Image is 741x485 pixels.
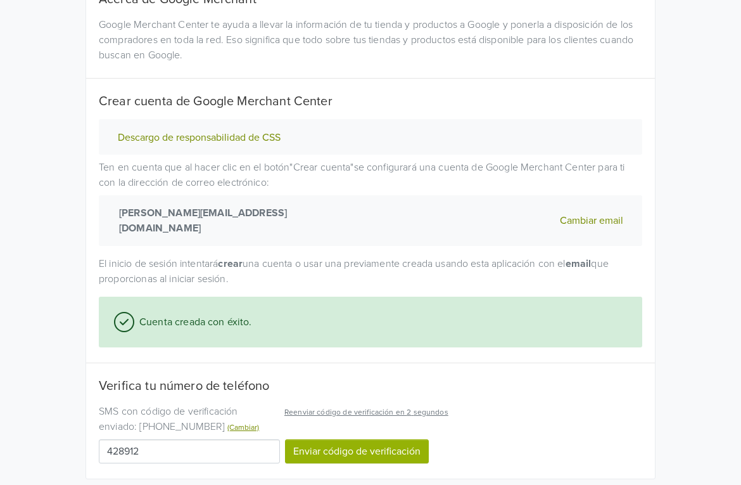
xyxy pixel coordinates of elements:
[566,257,592,270] strong: email
[285,439,429,463] button: Enviar código de verificación
[99,378,642,394] h5: Verifica tu número de teléfono
[99,439,280,463] input: Código de verificación
[99,405,238,433] span: SMS con código de verificación enviado: [PHONE_NUMBER]
[114,205,355,236] strong: [PERSON_NAME][EMAIL_ADDRESS][DOMAIN_NAME]
[114,131,284,145] button: Descargo de responsabilidad de CSS
[99,160,642,246] p: Ten en cuenta que al hacer clic en el botón " Crear cuenta " se configurará una cuenta de Google ...
[218,257,243,270] strong: crear
[284,408,448,417] span: Reenviar código de verificación en 2 segundos
[99,94,642,109] h5: Crear cuenta de Google Merchant Center
[556,205,627,236] button: Cambiar email
[227,422,259,433] button: (Cambiar)
[89,17,652,63] div: Google Merchant Center te ayuda a llevar la información de tu tienda y productos a Google y poner...
[134,314,252,330] span: Cuenta creada con éxito.
[99,256,642,287] p: El inicio de sesión intentará una cuenta o usar una previamente creada usando esta aplicación con...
